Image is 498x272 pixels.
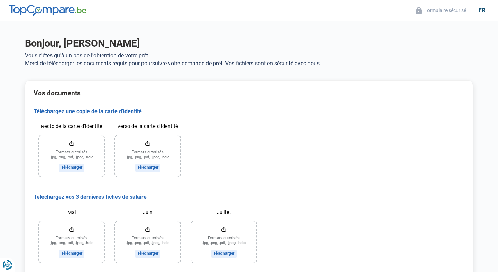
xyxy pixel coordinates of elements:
[34,108,464,115] h3: Téléchargez une copie de la carte d'identité
[191,206,256,218] label: Juillet
[25,37,473,49] h1: Bonjour, [PERSON_NAME]
[39,120,104,133] label: Recto de la carte d'identité
[9,5,86,16] img: TopCompare.be
[25,60,473,67] p: Merci de télécharger les documents requis pour poursuivre votre demande de prêt. Vos fichiers son...
[25,52,473,59] p: Vous n'êtes qu'à un pas de l'obtention de votre prêt !
[474,7,489,13] div: fr
[34,89,464,97] h2: Vos documents
[414,7,468,14] button: Formulaire sécurisé
[115,120,180,133] label: Verso de la carte d'identité
[39,206,104,218] label: Mai
[34,194,464,201] h3: Téléchargez vos 3 dernières fiches de salaire
[115,206,180,218] label: Juin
